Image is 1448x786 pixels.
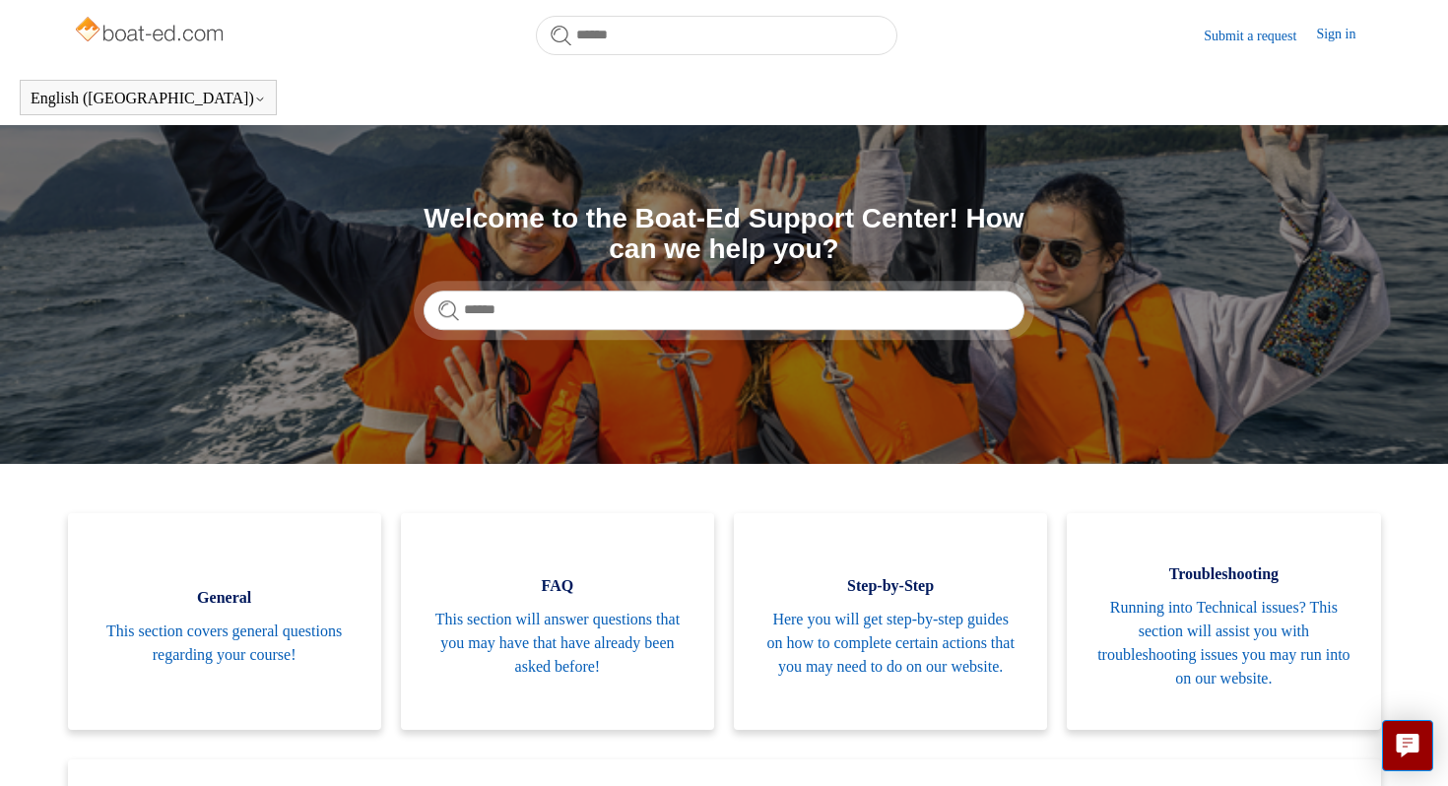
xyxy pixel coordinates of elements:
a: FAQ This section will answer questions that you may have that have already been asked before! [401,513,714,730]
a: General This section covers general questions regarding your course! [68,513,381,730]
span: General [98,586,352,610]
span: FAQ [430,574,685,598]
button: Live chat [1382,720,1433,771]
span: This section will answer questions that you may have that have already been asked before! [430,608,685,679]
input: Search [424,291,1024,330]
input: Search [536,16,897,55]
span: Here you will get step-by-step guides on how to complete certain actions that you may need to do ... [763,608,1018,679]
a: Sign in [1316,24,1375,47]
a: Step-by-Step Here you will get step-by-step guides on how to complete certain actions that you ma... [734,513,1047,730]
img: Boat-Ed Help Center home page [73,12,230,51]
span: Running into Technical issues? This section will assist you with troubleshooting issues you may r... [1096,596,1350,690]
span: Step-by-Step [763,574,1018,598]
a: Troubleshooting Running into Technical issues? This section will assist you with troubleshooting ... [1067,513,1380,730]
h1: Welcome to the Boat-Ed Support Center! How can we help you? [424,204,1024,265]
button: English ([GEOGRAPHIC_DATA]) [31,90,266,107]
a: Submit a request [1204,26,1316,46]
span: This section covers general questions regarding your course! [98,620,352,667]
span: Troubleshooting [1096,562,1350,586]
